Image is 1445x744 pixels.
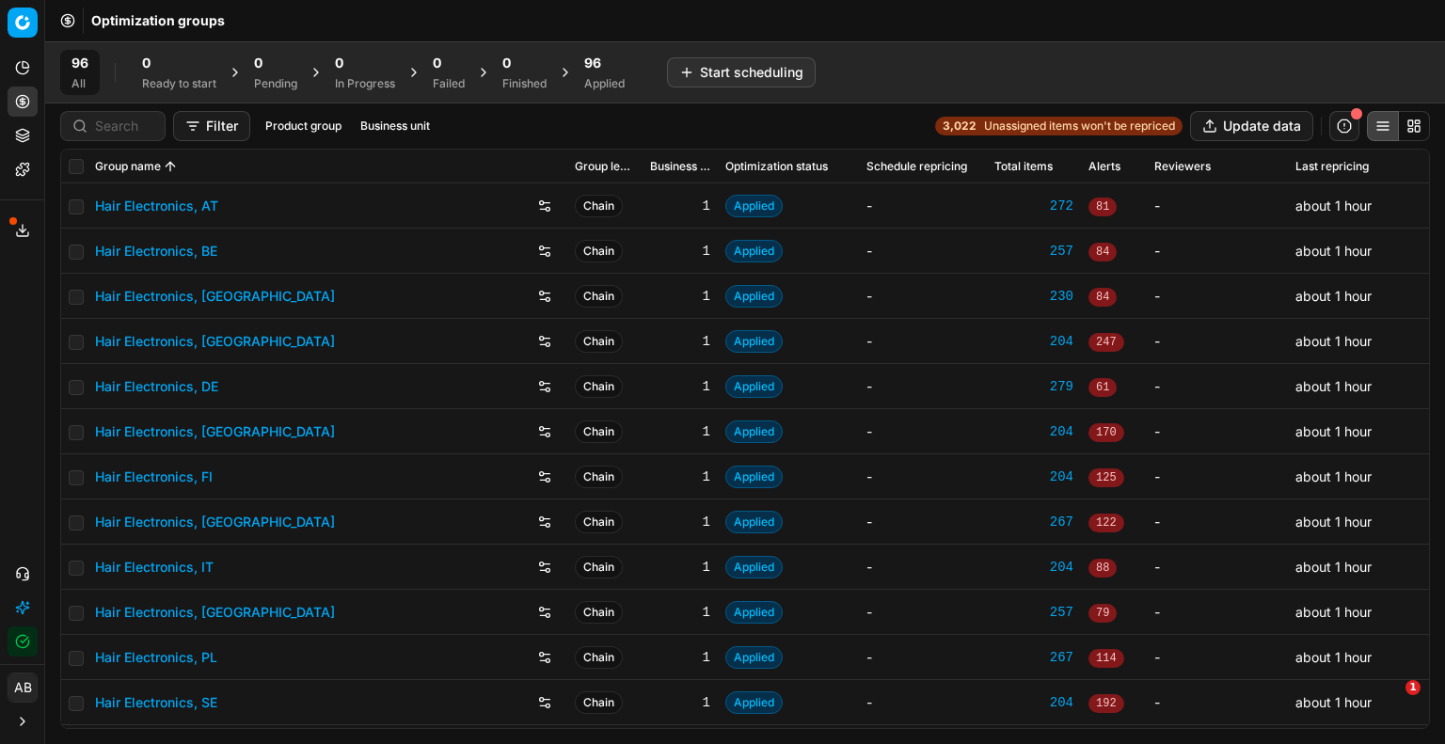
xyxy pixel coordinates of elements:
[95,197,218,215] a: Hair Electronics, AT
[95,513,335,531] a: Hair Electronics, [GEOGRAPHIC_DATA]
[1295,333,1372,349] span: about 1 hour
[994,648,1073,667] div: 267
[725,240,783,262] span: Applied
[1295,378,1372,394] span: about 1 hour
[254,76,297,91] div: Pending
[95,693,217,712] a: Hair Electronics, SE
[575,420,623,443] span: Chain
[433,54,441,72] span: 0
[1088,198,1117,216] span: 81
[1088,378,1117,397] span: 61
[1147,229,1288,274] td: -
[994,558,1073,577] a: 204
[1088,288,1117,307] span: 84
[859,499,987,545] td: -
[859,409,987,454] td: -
[994,197,1073,215] a: 272
[650,422,710,441] div: 1
[994,159,1053,174] span: Total items
[95,287,335,306] a: Hair Electronics, [GEOGRAPHIC_DATA]
[725,646,783,669] span: Applied
[1147,319,1288,364] td: -
[943,119,977,134] strong: 3,022
[1147,274,1288,319] td: -
[575,240,623,262] span: Chain
[667,57,816,87] button: Start scheduling
[1088,333,1124,352] span: 247
[1088,468,1124,487] span: 125
[1295,468,1372,484] span: about 1 hour
[859,183,987,229] td: -
[1088,159,1120,174] span: Alerts
[650,197,710,215] div: 1
[1295,649,1372,665] span: about 1 hour
[859,364,987,409] td: -
[584,54,601,72] span: 96
[575,511,623,533] span: Chain
[1405,680,1421,695] span: 1
[725,601,783,624] span: Applied
[1088,423,1124,442] span: 170
[650,159,710,174] span: Business unit
[575,646,623,669] span: Chain
[866,159,967,174] span: Schedule repricing
[859,229,987,274] td: -
[254,54,262,72] span: 0
[575,159,635,174] span: Group level
[95,332,335,351] a: Hair Electronics, [GEOGRAPHIC_DATA]
[575,375,623,398] span: Chain
[1147,635,1288,680] td: -
[575,285,623,308] span: Chain
[994,332,1073,351] a: 204
[502,54,511,72] span: 0
[95,467,213,486] a: Hair Electronics, FI
[859,545,987,590] td: -
[725,420,783,443] span: Applied
[994,422,1073,441] a: 204
[584,76,625,91] div: Applied
[95,117,153,135] input: Search
[1147,680,1288,725] td: -
[984,119,1175,134] span: Unassigned items won't be repriced
[1295,559,1372,575] span: about 1 hour
[994,693,1073,712] a: 204
[95,558,214,577] a: Hair Electronics, IT
[994,603,1073,622] a: 257
[95,648,217,667] a: Hair Electronics, PL
[91,11,225,30] nav: breadcrumb
[859,680,987,725] td: -
[859,635,987,680] td: -
[575,466,623,488] span: Chain
[1088,559,1117,578] span: 88
[859,454,987,499] td: -
[95,159,161,174] span: Group name
[994,242,1073,261] a: 257
[1190,111,1313,141] button: Update data
[173,111,250,141] button: Filter
[725,511,783,533] span: Applied
[650,558,710,577] div: 1
[725,159,828,174] span: Optimization status
[725,285,783,308] span: Applied
[725,195,783,217] span: Applied
[650,242,710,261] div: 1
[95,422,335,441] a: Hair Electronics, [GEOGRAPHIC_DATA]
[1367,680,1412,725] iframe: Intercom live chat
[1295,198,1372,214] span: about 1 hour
[994,467,1073,486] a: 204
[650,287,710,306] div: 1
[1295,694,1372,710] span: about 1 hour
[650,513,710,531] div: 1
[71,76,88,91] div: All
[725,375,783,398] span: Applied
[859,319,987,364] td: -
[935,117,1183,135] a: 3,022Unassigned items won't be repriced
[650,467,710,486] div: 1
[1088,694,1124,713] span: 192
[8,673,38,703] button: AB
